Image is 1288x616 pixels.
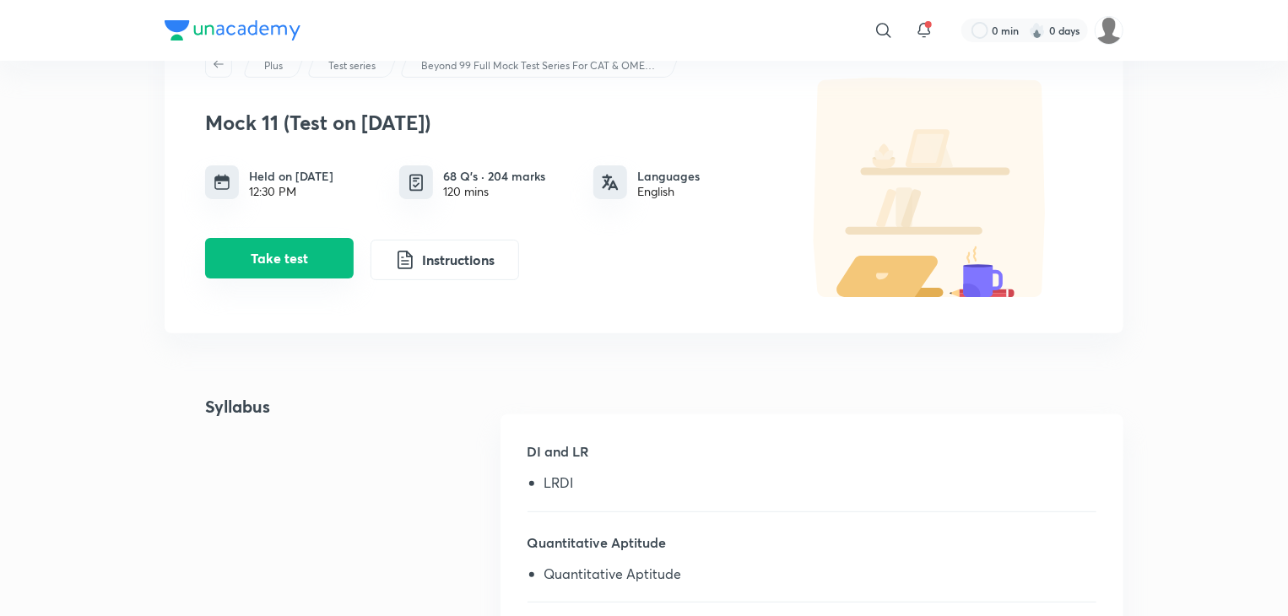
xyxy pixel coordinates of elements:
[528,441,1096,475] h5: DI and LR
[205,238,354,278] button: Take test
[637,167,700,185] h6: Languages
[419,58,661,73] a: Beyond 99 Full Mock Test Series For CAT & OMETs 2025
[1095,16,1123,45] img: Subhonil Ghosal
[249,167,333,185] h6: Held on [DATE]
[249,185,333,198] div: 12:30 PM
[1029,22,1046,39] img: streak
[214,174,230,191] img: timing
[264,58,283,73] p: Plus
[395,250,415,270] img: instruction
[328,58,376,73] p: Test series
[602,174,619,191] img: languages
[544,566,1096,588] li: Quantitative Aptitude
[326,58,379,73] a: Test series
[406,172,427,193] img: quiz info
[371,240,519,280] button: Instructions
[205,111,771,135] h3: Mock 11 (Test on [DATE])
[528,532,1096,566] h5: Quantitative Aptitude
[165,20,300,41] img: Company Logo
[443,185,545,198] div: 120 mins
[262,58,286,73] a: Plus
[637,185,700,198] div: English
[421,58,658,73] p: Beyond 99 Full Mock Test Series For CAT & OMETs 2025
[779,78,1083,297] img: default
[443,167,545,185] h6: 68 Q’s · 204 marks
[544,475,1096,497] li: LRDI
